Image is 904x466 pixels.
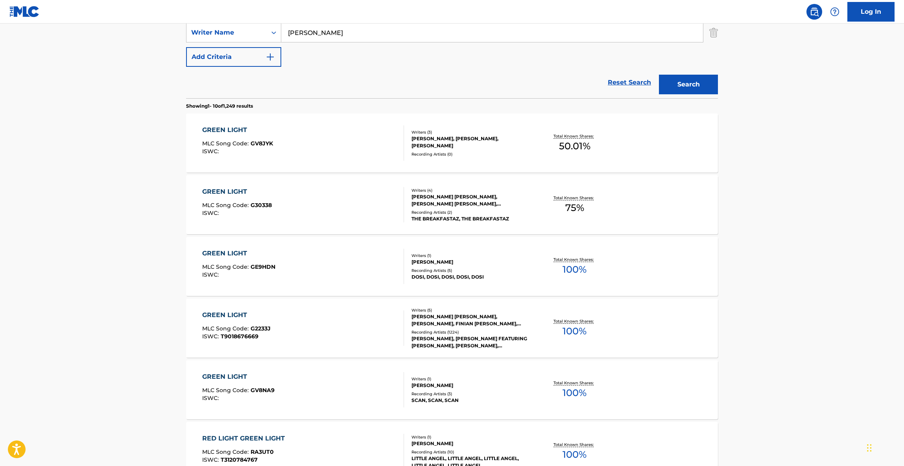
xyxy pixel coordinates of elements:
div: GREEN LIGHT [202,187,272,196]
span: 100 % [563,448,587,462]
div: Writers ( 4 ) [411,187,530,193]
div: GREEN LIGHT [202,249,275,258]
span: ISWC : [202,394,221,402]
span: MLC Song Code : [202,202,251,209]
img: 9d2ae6d4665cec9f34b9.svg [266,52,275,62]
div: Drag [867,436,872,460]
img: search [810,7,819,17]
span: 75 % [565,201,584,215]
div: RED LIGHT GREEN LIGHT [202,434,289,443]
div: Writers ( 1 ) [411,434,530,440]
div: GREEN LIGHT [202,125,273,135]
span: ISWC : [202,333,221,340]
span: ISWC : [202,209,221,216]
div: Writers ( 1 ) [411,253,530,259]
p: Total Known Shares: [553,318,596,324]
span: ISWC : [202,148,221,155]
span: MLC Song Code : [202,263,251,270]
div: Writers ( 1 ) [411,376,530,382]
span: MLC Song Code : [202,448,251,455]
div: Writer Name [191,28,262,37]
span: GV8JYK [251,140,273,147]
iframe: Chat Widget [865,428,904,466]
div: Recording Artists ( 3 ) [411,391,530,397]
div: [PERSON_NAME] [411,382,530,389]
span: ISWC : [202,456,221,463]
div: Help [827,4,843,20]
a: Log In [847,2,895,22]
div: Recording Artists ( 5 ) [411,268,530,273]
a: GREEN LIGHTMLC Song Code:G30338ISWC:Writers (4)[PERSON_NAME] [PERSON_NAME], [PERSON_NAME] [PERSON... [186,175,718,234]
div: GREEN LIGHT [202,372,275,382]
div: [PERSON_NAME] [411,259,530,266]
div: DOSI, DOSI, DOSI, DOSI, DOSI [411,273,530,281]
div: Recording Artists ( 10 ) [411,449,530,455]
p: Total Known Shares: [553,195,596,201]
span: 100 % [563,324,587,338]
div: [PERSON_NAME], [PERSON_NAME] FEATURING [PERSON_NAME], [PERSON_NAME], [PERSON_NAME]|[PERSON_NAME],... [411,335,530,349]
div: [PERSON_NAME] [411,440,530,447]
img: help [830,7,839,17]
div: THE BREAKFASTAZ, THE BREAKFASTAZ [411,215,530,222]
span: G2233J [251,325,271,332]
div: Writers ( 3 ) [411,129,530,135]
button: Add Criteria [186,47,281,67]
a: Reset Search [604,74,655,91]
span: T9018676669 [221,333,258,340]
span: 50.01 % [559,139,590,153]
p: Total Known Shares: [553,133,596,139]
a: GREEN LIGHTMLC Song Code:GE9HDNISWC:Writers (1)[PERSON_NAME]Recording Artists (5)DOSI, DOSI, DOSI... [186,237,718,296]
div: GREEN LIGHT [202,310,271,320]
div: Recording Artists ( 0 ) [411,151,530,157]
div: Writers ( 5 ) [411,307,530,313]
a: GREEN LIGHTMLC Song Code:G2233JISWC:T9018676669Writers (5)[PERSON_NAME] [PERSON_NAME], [PERSON_NA... [186,299,718,358]
span: MLC Song Code : [202,140,251,147]
div: [PERSON_NAME], [PERSON_NAME], [PERSON_NAME] [411,135,530,149]
div: Recording Artists ( 2 ) [411,209,530,215]
p: Total Known Shares: [553,257,596,262]
span: T3120784767 [221,456,258,463]
div: SCAN, SCAN, SCAN [411,397,530,404]
img: Delete Criterion [709,23,718,42]
span: 100 % [563,262,587,277]
p: Total Known Shares: [553,442,596,448]
span: GE9HDN [251,263,275,270]
a: GREEN LIGHTMLC Song Code:GV8NA9ISWC:Writers (1)[PERSON_NAME]Recording Artists (3)SCAN, SCAN, SCAN... [186,360,718,419]
span: 100 % [563,386,587,400]
div: Recording Artists ( 1224 ) [411,329,530,335]
span: GV8NA9 [251,387,275,394]
a: Public Search [806,4,822,20]
div: [PERSON_NAME] [PERSON_NAME], [PERSON_NAME] [PERSON_NAME], [PERSON_NAME], [PERSON_NAME] [411,193,530,207]
p: Total Known Shares: [553,380,596,386]
button: Search [659,75,718,94]
span: G30338 [251,202,272,209]
span: ISWC : [202,271,221,278]
div: [PERSON_NAME] [PERSON_NAME], [PERSON_NAME], FINIAN [PERSON_NAME], [PERSON_NAME] [PERSON_NAME] [411,313,530,327]
span: MLC Song Code : [202,387,251,394]
span: MLC Song Code : [202,325,251,332]
span: RA3UT0 [251,448,274,455]
p: Showing 1 - 10 of 1,249 results [186,103,253,110]
img: MLC Logo [9,6,40,17]
a: GREEN LIGHTMLC Song Code:GV8JYKISWC:Writers (3)[PERSON_NAME], [PERSON_NAME], [PERSON_NAME]Recordi... [186,114,718,172]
